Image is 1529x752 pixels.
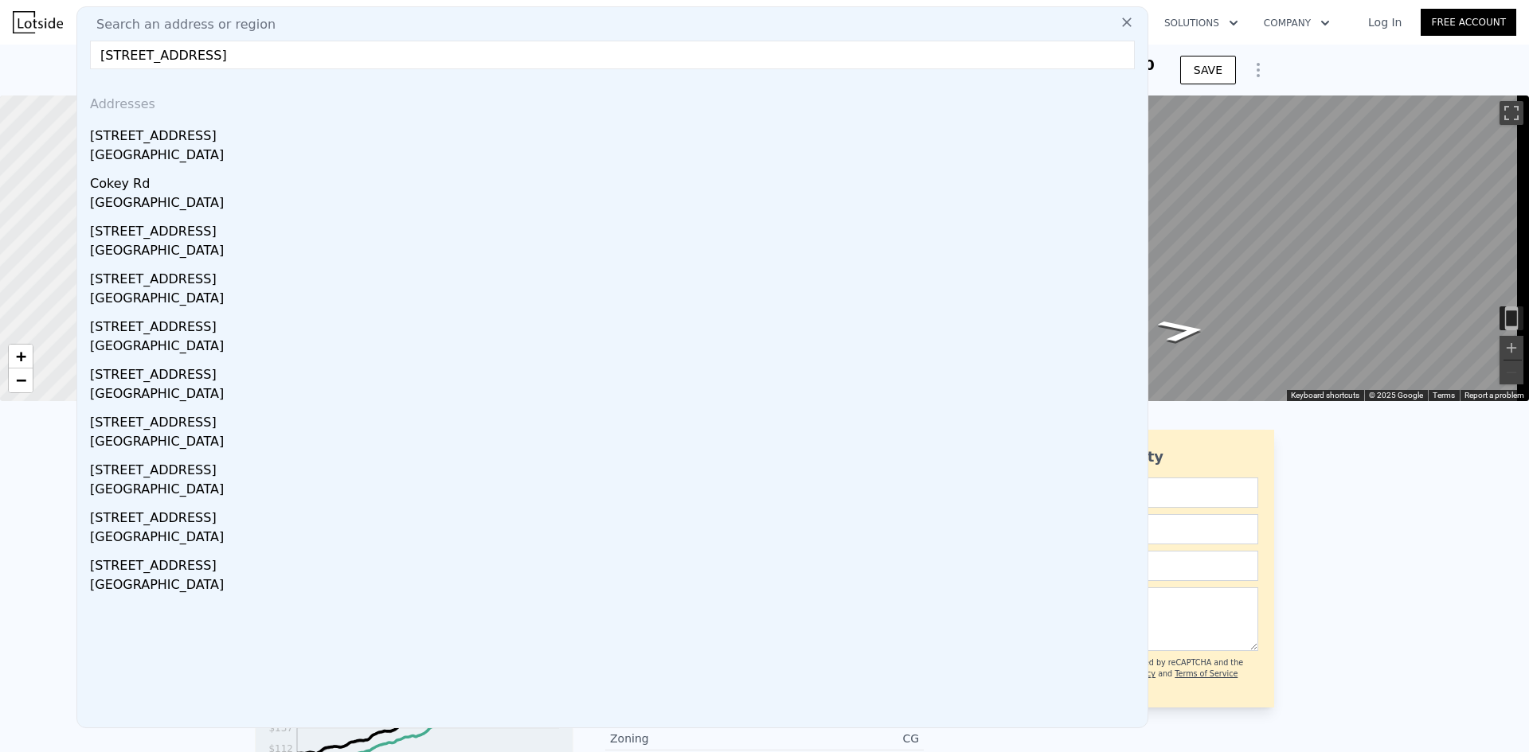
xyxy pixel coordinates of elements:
[1251,9,1343,37] button: Company
[1464,391,1524,399] a: Report a problem
[90,263,1141,289] div: [STREET_ADDRESS]
[90,146,1141,168] div: [GEOGRAPHIC_DATA]
[90,480,1141,502] div: [GEOGRAPHIC_DATA]
[13,11,63,33] img: Lotside
[90,289,1141,311] div: [GEOGRAPHIC_DATA]
[90,120,1141,146] div: [STREET_ADDRESS]
[1500,336,1523,360] button: Zoom in
[1349,14,1421,30] a: Log In
[90,550,1141,575] div: [STREET_ADDRESS]
[1152,9,1251,37] button: Solutions
[16,370,26,390] span: −
[268,723,293,734] tspan: $137
[1242,54,1274,86] button: Show Options
[90,168,1141,193] div: Cokey Rd
[90,359,1141,384] div: [STREET_ADDRESS]
[764,731,919,746] div: CG
[1500,306,1523,330] button: Toggle motion tracking
[1433,391,1455,399] a: Terms (opens in new tab)
[90,193,1141,216] div: [GEOGRAPHIC_DATA]
[90,41,1135,69] input: Enter an address, city, region, neighborhood or zip code
[84,15,276,34] span: Search an address or region
[16,346,26,366] span: +
[90,454,1141,480] div: [STREET_ADDRESS]
[90,241,1141,263] div: [GEOGRAPHIC_DATA]
[90,407,1141,432] div: [STREET_ADDRESS]
[90,502,1141,528] div: [STREET_ADDRESS]
[1074,657,1258,692] div: This site is protected by reCAPTCHA and the Google and apply.
[90,528,1141,550] div: [GEOGRAPHIC_DATA]
[1138,314,1226,348] path: Go Southeast, Angier Ave
[1421,9,1516,36] a: Free Account
[1500,360,1523,384] button: Zoom out
[90,384,1141,407] div: [GEOGRAPHIC_DATA]
[1291,390,1359,401] button: Keyboard shortcuts
[90,216,1141,241] div: [STREET_ADDRESS]
[610,731,764,746] div: Zoning
[90,337,1141,359] div: [GEOGRAPHIC_DATA]
[1175,669,1238,678] a: Terms of Service
[90,432,1141,454] div: [GEOGRAPHIC_DATA]
[1180,56,1236,84] button: SAVE
[1369,391,1423,399] span: © 2025 Google
[9,345,33,368] a: Zoom in
[90,311,1141,337] div: [STREET_ADDRESS]
[90,575,1141,598] div: [GEOGRAPHIC_DATA]
[1500,101,1523,125] button: Toggle fullscreen view
[9,368,33,392] a: Zoom out
[84,82,1141,120] div: Addresses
